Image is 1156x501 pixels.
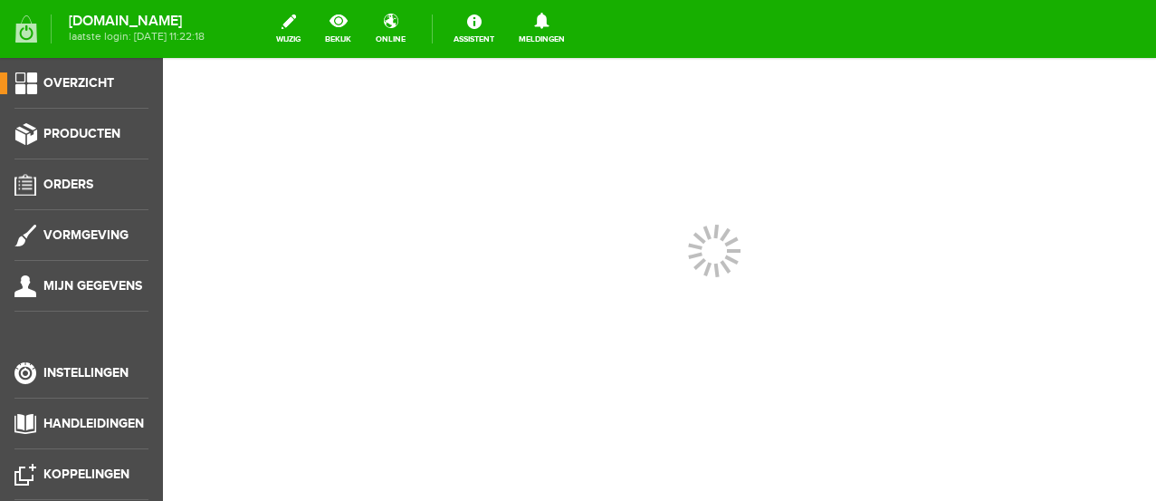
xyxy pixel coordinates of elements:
strong: [DOMAIN_NAME] [69,16,205,26]
span: Orders [43,177,93,192]
span: Producten [43,126,120,141]
span: Overzicht [43,75,114,91]
a: bekijk [314,9,362,49]
span: Instellingen [43,365,129,381]
span: Handleidingen [43,416,144,431]
span: Vormgeving [43,227,129,243]
a: wijzig [265,9,311,49]
a: online [365,9,416,49]
a: Assistent [443,9,505,49]
span: Koppelingen [43,467,129,482]
span: Mijn gegevens [43,278,142,294]
span: laatste login: [DATE] 11:22:18 [69,32,205,42]
a: Meldingen [508,9,576,49]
